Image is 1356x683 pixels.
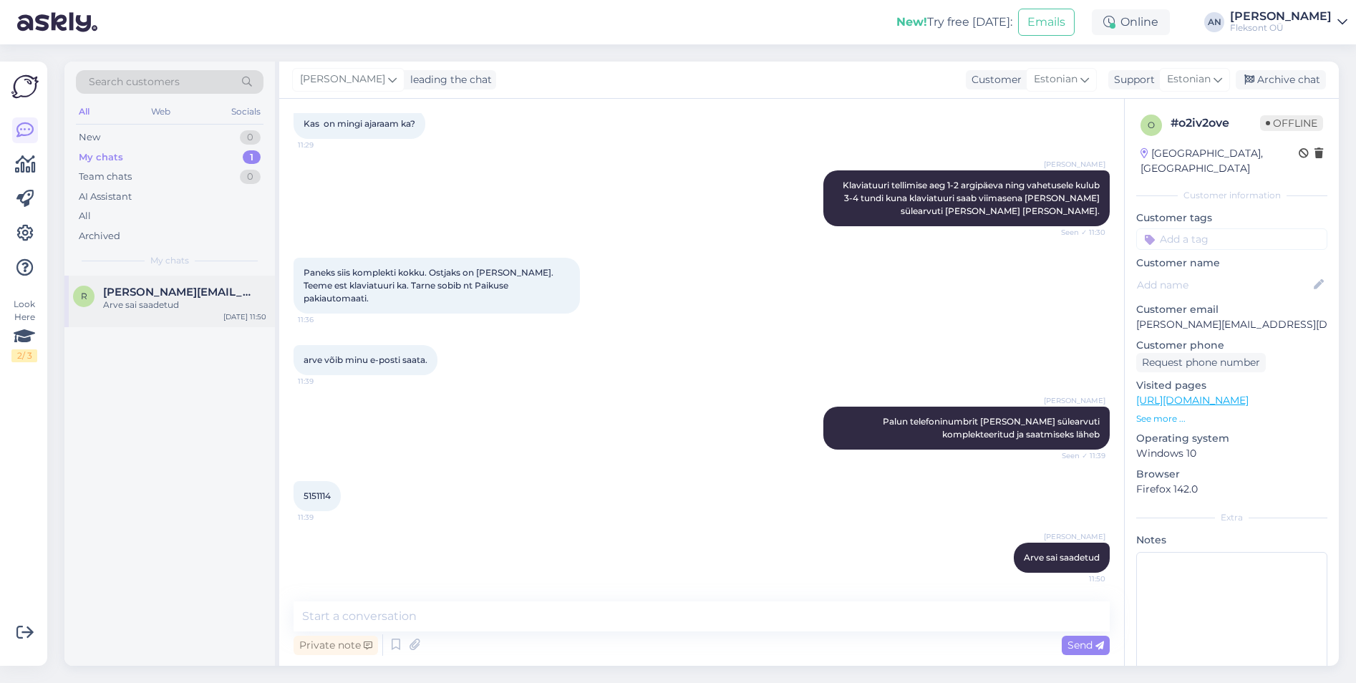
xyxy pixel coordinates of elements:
button: Emails [1018,9,1075,36]
span: Klaviatuuri tellimise aeg 1-2 argipäeva ning vahetusele kulub 3-4 tundi kuna klaviatuuri saab vii... [843,180,1102,216]
div: 0 [240,130,261,145]
p: Windows 10 [1136,446,1327,461]
div: All [79,209,91,223]
div: Web [148,102,173,121]
div: Online [1092,9,1170,35]
div: 2 / 3 [11,349,37,362]
span: 5151114 [304,490,331,501]
span: [PERSON_NAME] [1044,159,1105,170]
p: Customer phone [1136,338,1327,353]
span: 11:39 [298,376,352,387]
b: New! [896,15,927,29]
span: Arve sai saadetud [1024,552,1100,563]
div: Socials [228,102,263,121]
div: Arve sai saadetud [103,299,266,311]
span: Estonian [1034,72,1077,87]
div: New [79,130,100,145]
p: Customer tags [1136,210,1327,226]
span: [PERSON_NAME] [1044,395,1105,406]
span: Send [1067,639,1104,651]
p: Customer email [1136,302,1327,317]
div: Private note [294,636,378,655]
span: r [81,291,87,301]
p: See more ... [1136,412,1327,425]
div: AN [1204,12,1224,32]
div: Archived [79,229,120,243]
div: [GEOGRAPHIC_DATA], [GEOGRAPHIC_DATA] [1141,146,1299,176]
div: [PERSON_NAME] [1230,11,1332,22]
span: Kas on mingi ajaraam ka? [304,118,415,129]
img: Askly Logo [11,73,39,100]
p: Visited pages [1136,378,1327,393]
span: 11:29 [298,140,352,150]
span: [PERSON_NAME] [300,72,385,87]
div: All [76,102,92,121]
div: 1 [243,150,261,165]
p: Notes [1136,533,1327,548]
span: Palun telefoninumbrit [PERSON_NAME] sülearvuti komplekteeritud ja saatmiseks läheb [883,416,1102,440]
div: Customer [966,72,1022,87]
a: [PERSON_NAME]Fleksont OÜ [1230,11,1347,34]
p: Customer name [1136,256,1327,271]
p: Browser [1136,467,1327,482]
input: Add a tag [1136,228,1327,250]
div: Try free [DATE]: [896,14,1012,31]
span: 11:36 [298,314,352,325]
div: Request phone number [1136,353,1266,372]
div: Fleksont OÜ [1230,22,1332,34]
a: [URL][DOMAIN_NAME] [1136,394,1249,407]
div: Customer information [1136,189,1327,202]
div: # o2iv2ove [1171,115,1260,132]
input: Add name [1137,277,1311,293]
span: romel.sprenk@swenergia.ee [103,286,252,299]
span: Paneks siis komplekti kokku. Ostjaks on [PERSON_NAME]. Teeme est klaviatuuri ka. Tarne sobib nt P... [304,267,556,304]
div: Team chats [79,170,132,184]
p: Operating system [1136,431,1327,446]
div: [DATE] 11:50 [223,311,266,322]
div: leading the chat [405,72,492,87]
span: Seen ✓ 11:30 [1052,227,1105,238]
span: o [1148,120,1155,130]
span: arve võib minu e-posti saata. [304,354,427,365]
div: AI Assistant [79,190,132,204]
div: Archive chat [1236,70,1326,89]
div: Support [1108,72,1155,87]
div: My chats [79,150,123,165]
div: 0 [240,170,261,184]
span: Estonian [1167,72,1211,87]
span: Seen ✓ 11:39 [1052,450,1105,461]
p: [PERSON_NAME][EMAIL_ADDRESS][DOMAIN_NAME] [1136,317,1327,332]
span: [PERSON_NAME] [1044,531,1105,542]
span: My chats [150,254,189,267]
div: Extra [1136,511,1327,524]
span: 11:39 [298,512,352,523]
div: Look Here [11,298,37,362]
p: Firefox 142.0 [1136,482,1327,497]
span: 11:50 [1052,573,1105,584]
span: Search customers [89,74,180,89]
span: Offline [1260,115,1323,131]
